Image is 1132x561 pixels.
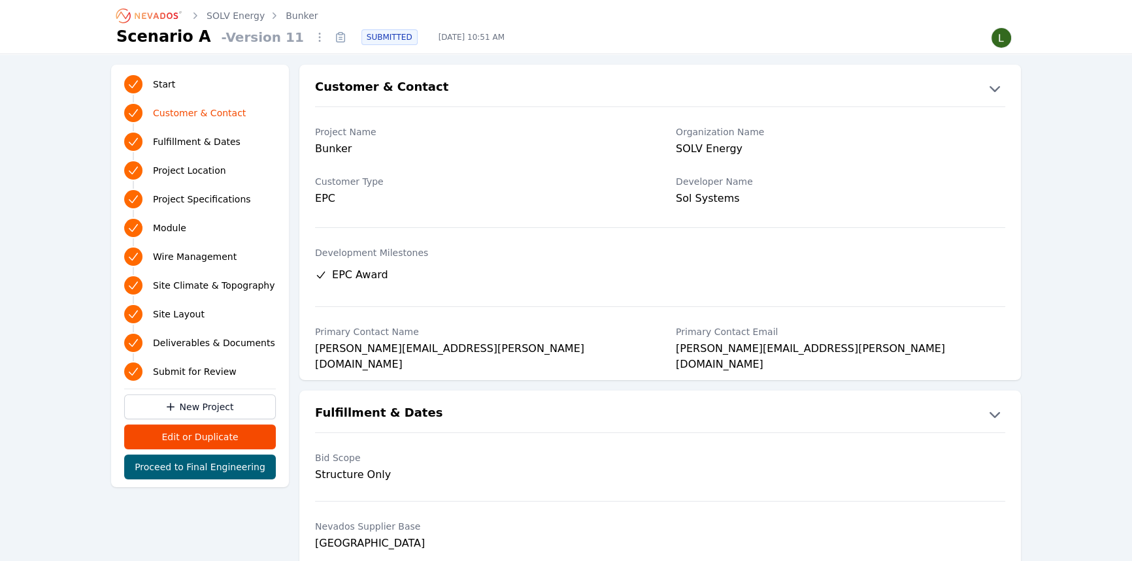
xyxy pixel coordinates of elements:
[676,125,1005,138] label: Organization Name
[676,325,1005,338] label: Primary Contact Email
[299,78,1021,99] button: Customer & Contact
[153,193,251,206] span: Project Specifications
[153,250,237,263] span: Wire Management
[315,78,448,99] h2: Customer & Contact
[153,164,226,177] span: Project Location
[124,425,276,449] button: Edit or Duplicate
[216,28,309,46] span: - Version 11
[315,325,644,338] label: Primary Contact Name
[315,467,644,483] div: Structure Only
[153,365,237,378] span: Submit for Review
[332,267,388,283] span: EPC Award
[676,175,1005,188] label: Developer Name
[315,175,644,188] label: Customer Type
[124,394,276,419] a: New Project
[428,32,515,42] span: [DATE] 10:51 AM
[315,141,644,159] div: Bunker
[116,26,211,47] h1: Scenario A
[153,78,175,91] span: Start
[116,5,318,26] nav: Breadcrumb
[315,520,644,533] label: Nevados Supplier Base
[153,135,241,148] span: Fulfillment & Dates
[315,125,644,138] label: Project Name
[124,72,276,383] nav: Progress
[315,404,442,425] h2: Fulfillment & Dates
[299,404,1021,425] button: Fulfillment & Dates
[153,106,246,120] span: Customer & Contact
[315,191,644,206] div: EPC
[676,141,1005,159] div: SOLV Energy
[361,29,418,45] div: SUBMITTED
[124,455,276,479] button: Proceed to Final Engineering
[315,451,644,464] label: Bid Scope
[315,341,644,359] div: [PERSON_NAME][EMAIL_ADDRESS][PERSON_NAME][DOMAIN_NAME]
[207,9,265,22] a: SOLV Energy
[676,341,1005,359] div: [PERSON_NAME][EMAIL_ADDRESS][PERSON_NAME][DOMAIN_NAME]
[153,221,186,234] span: Module
[153,279,275,292] span: Site Climate & Topography
[991,27,1012,48] img: Lamar Washington
[315,536,644,551] div: [GEOGRAPHIC_DATA]
[676,191,1005,209] div: Sol Systems
[153,336,275,349] span: Deliverables & Documents
[286,9,318,22] a: Bunker
[315,246,1005,259] label: Development Milestones
[153,308,205,321] span: Site Layout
